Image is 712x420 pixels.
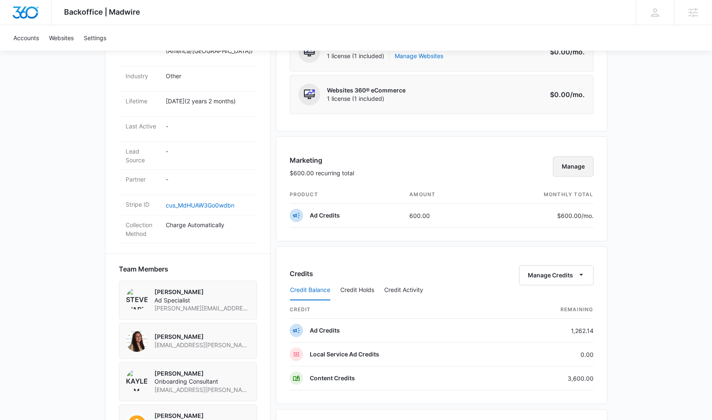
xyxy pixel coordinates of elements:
div: IndustryOther [119,67,257,92]
p: $0.00 [545,90,585,100]
p: Content Credits [310,374,355,382]
p: [DATE] ( 2 years 2 months ) [166,97,250,105]
span: Ad Specialist [154,296,250,305]
p: - [166,122,250,131]
a: Manage Websites [395,52,443,60]
dt: Partner [126,175,159,184]
div: Lead Source- [119,142,257,170]
th: credit [290,301,505,319]
span: 1 license (1 included) [327,52,443,60]
th: product [290,186,403,204]
a: Accounts [8,25,44,51]
p: $600.00 [554,211,594,220]
dt: Lifetime [126,97,159,105]
p: Local Service Ad Credits [310,350,379,359]
h3: Marketing [290,155,354,165]
div: Lifetime[DATE](2 years 2 months) [119,92,257,117]
span: /mo. [570,90,585,99]
td: 600.00 [403,204,481,228]
p: Charge Automatically [166,220,250,229]
div: Collection MethodCharge Automatically [119,215,257,243]
a: cus_MdHUAW3Go0wdbn [166,202,234,209]
th: amount [403,186,481,204]
dt: Last Active [126,122,159,131]
div: Last Active- [119,117,257,142]
div: Stripe IDcus_MdHUAW3Go0wdbn [119,195,257,215]
span: /mo. [581,212,594,219]
p: Ad Credits [310,211,340,220]
p: - [166,175,250,184]
th: monthly total [481,186,594,204]
img: Kaylee M Cordell [126,369,148,391]
span: Backoffice | Madwire [64,8,140,16]
td: 3,600.00 [505,366,594,390]
p: $600.00 recurring total [290,169,354,177]
button: Credit Balance [290,280,330,300]
a: Websites [44,25,79,51]
th: Remaining [505,301,594,319]
span: [EMAIL_ADDRESS][PERSON_NAME][DOMAIN_NAME] [154,341,250,349]
p: [PERSON_NAME] [154,288,250,296]
p: $0.00 [545,47,585,57]
td: 0.00 [505,343,594,366]
p: - [166,147,250,156]
span: Team Members [119,264,168,274]
span: /mo. [570,48,585,56]
p: [PERSON_NAME] [154,333,250,341]
button: Credit Holds [340,280,374,300]
img: Steven Warren [126,288,148,310]
a: Settings [79,25,111,51]
dt: Industry [126,72,159,80]
p: Ad Credits [310,326,340,335]
button: Manage [553,156,594,177]
p: Other [166,72,250,80]
dt: Lead Source [126,147,159,164]
dt: Collection Method [126,220,159,238]
span: [PERSON_NAME][EMAIL_ADDRESS][PERSON_NAME][DOMAIN_NAME] [154,304,250,312]
img: Audriana Talamantes [126,330,148,352]
p: [PERSON_NAME] [154,412,250,420]
button: Manage Credits [519,265,594,285]
td: 1,262.14 [505,319,594,343]
p: [PERSON_NAME] [154,369,250,378]
button: Credit Activity [384,280,423,300]
span: [EMAIL_ADDRESS][PERSON_NAME][DOMAIN_NAME] [154,386,250,394]
p: Websites 360® eCommerce [327,86,406,95]
span: Onboarding Consultant [154,377,250,386]
dt: Stripe ID [126,200,159,209]
div: Partner- [119,170,257,195]
span: 1 license (1 included) [327,95,406,103]
h3: Credits [290,269,313,279]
